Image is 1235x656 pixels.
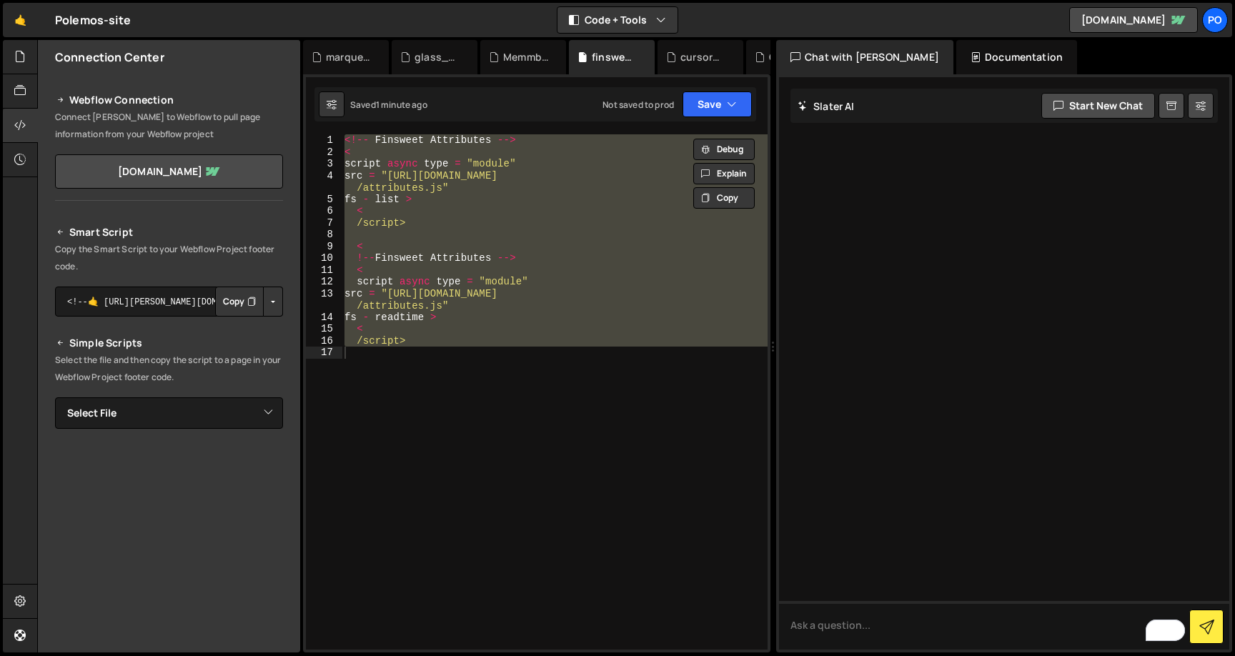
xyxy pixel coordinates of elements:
h2: Webflow Connection [55,91,283,109]
button: Code + Tools [557,7,678,33]
div: 17 [306,347,342,359]
div: Global.js [769,50,813,64]
div: 12 [306,276,342,288]
textarea: To enrich screen reader interactions, please activate Accessibility in Grammarly extension settings [779,601,1229,650]
h2: Simple Scripts [55,334,283,352]
a: [DOMAIN_NAME] [55,154,283,189]
div: 2 [306,146,342,159]
button: Explain [693,163,755,184]
a: 🤙 [3,3,38,37]
div: Chat with [PERSON_NAME] [776,40,953,74]
div: finsweet_attributes.js [592,50,638,64]
div: marquee.css [326,50,372,64]
div: Memmberstack_truncatetext.js [503,50,549,64]
div: 14 [306,312,342,324]
div: 15 [306,323,342,335]
div: 1 [306,134,342,146]
p: Select the file and then copy the script to a page in your Webflow Project footer code. [55,352,283,386]
div: cursor_gsap.js [680,50,726,64]
div: Button group with nested dropdown [215,287,283,317]
a: [DOMAIN_NAME] [1069,7,1198,33]
div: 10 [306,252,342,264]
div: 13 [306,288,342,312]
iframe: YouTube video player [55,452,284,581]
textarea: <!--🤙 [URL][PERSON_NAME][DOMAIN_NAME]> <script>document.addEventListener("DOMContentLoaded", func... [55,287,283,317]
div: glass_effect.css [415,50,460,64]
button: Copy [215,287,264,317]
div: Documentation [956,40,1077,74]
p: Copy the Smart Script to your Webflow Project footer code. [55,241,283,275]
div: 16 [306,335,342,347]
div: 5 [306,194,342,206]
div: 3 [306,158,342,170]
button: Debug [693,139,755,160]
h2: Smart Script [55,224,283,241]
div: 9 [306,241,342,253]
button: Save [683,91,752,117]
h2: Slater AI [798,99,855,113]
a: Po [1202,7,1228,33]
p: Connect [PERSON_NAME] to Webflow to pull page information from your Webflow project [55,109,283,143]
div: 4 [306,170,342,194]
div: 8 [306,229,342,241]
div: Not saved to prod [602,99,674,111]
button: Copy [693,187,755,209]
div: 1 minute ago [376,99,427,111]
div: Saved [350,99,427,111]
div: 7 [306,217,342,229]
h2: Connection Center [55,49,164,65]
div: Polemos-site [55,11,131,29]
div: 11 [306,264,342,277]
div: 6 [306,205,342,217]
button: Start new chat [1041,93,1155,119]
